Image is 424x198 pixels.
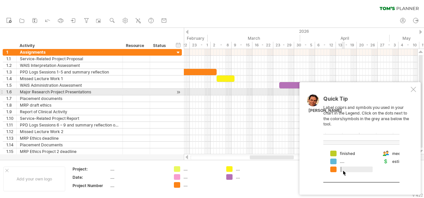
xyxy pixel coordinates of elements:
div: Resource [126,42,146,49]
div: .... [110,183,166,188]
div: 6 - 12 [315,42,336,49]
div: Activity [20,42,119,49]
div: 23 - 29 [273,42,294,49]
div: Label colors and symbols you used in your chart in the Legend. Click on the dots next to the colo... [323,96,409,182]
div: Status [153,42,168,49]
div: Assignments [20,49,119,55]
div: WAIS Interpretation Assessment [20,62,119,69]
div: [PERSON_NAME] [308,108,342,114]
div: .... [184,182,220,188]
div: 1.10 [6,115,16,122]
div: 1.7 [6,95,16,102]
div: PPD Logs Sessions 1-5 and summary reflection [20,69,119,75]
div: 27 - 3 [378,42,398,49]
div: 9 - 15 [232,42,252,49]
div: 1.9 [6,109,16,115]
div: 1.5 [6,82,16,88]
div: Placement Documents [20,142,119,148]
div: MRP Ethics deadline [20,135,119,141]
div: 1.8 [6,102,16,108]
div: Missed Lecture Work 1 [20,75,119,82]
div: .... [236,174,272,180]
div: 1.14 [6,142,16,148]
div: Service-Related Project Proposal [20,56,119,62]
div: April 2026 [300,35,390,42]
div: MRP Ethics Project 2 deadline [20,148,119,155]
div: 1.2 [6,62,16,69]
div: 1.1 [6,56,16,62]
div: PPD Logs Sessions 6 – 9 and summary reflection on the year [20,122,119,128]
div: 2 - 8 [211,42,232,49]
div: Placement documents [20,95,119,102]
div: v 422 [412,193,423,198]
div: MRP draft ethics [20,102,119,108]
div: Major Research Project Presentations [20,89,119,95]
div: .... [184,166,220,172]
div: .... [110,174,166,180]
div: Quick Tip [323,96,409,105]
div: 1.15 [6,148,16,155]
div: 1.3 [6,69,16,75]
div: 1.4 [6,75,16,82]
div: .... [110,166,166,172]
div: Missed Lecture Work 2 [20,128,119,135]
div: 4 - 10 [398,42,419,49]
div: March 2026 [208,35,300,42]
div: WAIS Administration Assessment [20,82,119,88]
div: Project: [73,166,109,172]
div: Date: [73,174,109,180]
div: 30 - 5 [294,42,315,49]
div: Add your own logo [3,167,65,191]
div: 13 - 19 [336,42,357,49]
div: Service-Related Project Report [20,115,119,122]
div: 16 - 22 [252,42,273,49]
div: 20 - 26 [357,42,378,49]
div: 1.6 [6,89,16,95]
div: Project Number [73,183,109,188]
div: 1.11 [6,122,16,128]
div: Report of Clinical Activity [20,109,119,115]
div: .... [236,166,272,172]
div: 1.12 [6,128,16,135]
div: scroll to activity [175,89,182,96]
div: .... [184,174,220,180]
div: 23 - 1 [190,42,211,49]
div: 1.13 [6,135,16,141]
div: 1 [6,49,16,55]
